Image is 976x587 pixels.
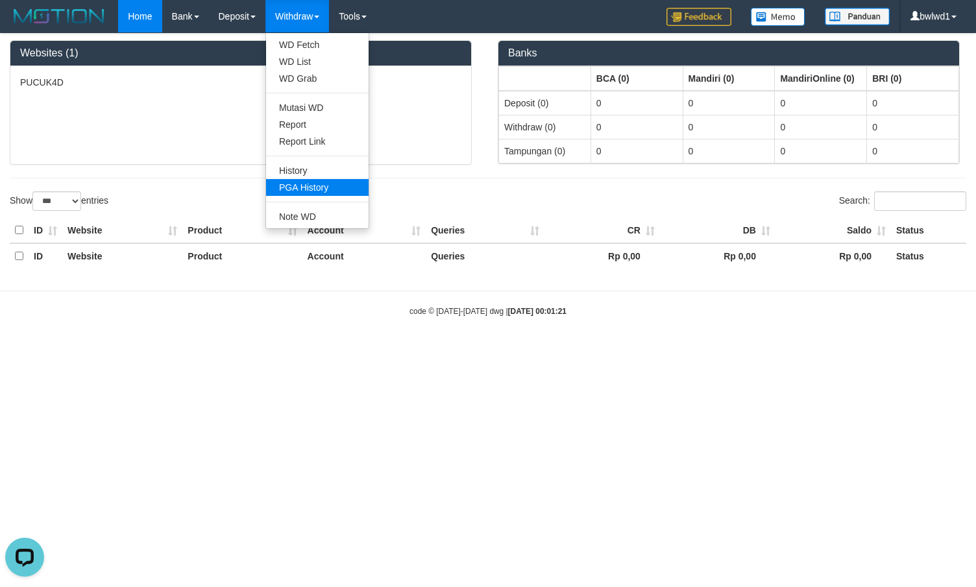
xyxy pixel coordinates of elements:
[499,139,591,163] td: Tampungan (0)
[266,53,369,70] a: WD List
[62,243,182,269] th: Website
[508,47,949,59] h3: Banks
[32,191,81,211] select: Showentries
[266,116,369,133] a: Report
[660,218,775,243] th: DB
[10,6,108,26] img: MOTION_logo.png
[683,115,775,139] td: 0
[5,5,44,44] button: Open LiveChat chat widget
[591,139,683,163] td: 0
[544,218,660,243] th: CR
[683,66,775,91] th: Group: activate to sort column ascending
[426,218,544,243] th: Queries
[825,8,890,25] img: panduan.png
[302,218,426,243] th: Account
[591,115,683,139] td: 0
[266,36,369,53] a: WD Fetch
[775,243,891,269] th: Rp 0,00
[499,66,591,91] th: Group: activate to sort column ascending
[591,91,683,115] td: 0
[266,162,369,179] a: History
[266,99,369,116] a: Mutasi WD
[867,115,959,139] td: 0
[266,70,369,87] a: WD Grab
[29,218,62,243] th: ID
[182,218,302,243] th: Product
[20,76,461,89] p: PUCUK4D
[660,243,775,269] th: Rp 0,00
[891,218,966,243] th: Status
[20,47,461,59] h3: Websites (1)
[508,307,567,316] strong: [DATE] 00:01:21
[499,115,591,139] td: Withdraw (0)
[683,139,775,163] td: 0
[62,218,182,243] th: Website
[499,91,591,115] td: Deposit (0)
[29,243,62,269] th: ID
[266,133,369,150] a: Report Link
[775,218,891,243] th: Saldo
[751,8,805,26] img: Button%20Memo.svg
[10,191,108,211] label: Show entries
[839,191,966,211] label: Search:
[775,66,867,91] th: Group: activate to sort column ascending
[775,115,867,139] td: 0
[266,208,369,225] a: Note WD
[426,243,544,269] th: Queries
[409,307,567,316] small: code © [DATE]-[DATE] dwg |
[867,139,959,163] td: 0
[683,91,775,115] td: 0
[182,243,302,269] th: Product
[666,8,731,26] img: Feedback.jpg
[874,191,966,211] input: Search:
[775,139,867,163] td: 0
[591,66,683,91] th: Group: activate to sort column ascending
[867,66,959,91] th: Group: activate to sort column ascending
[775,91,867,115] td: 0
[891,243,966,269] th: Status
[544,243,660,269] th: Rp 0,00
[302,243,426,269] th: Account
[867,91,959,115] td: 0
[266,179,369,196] a: PGA History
